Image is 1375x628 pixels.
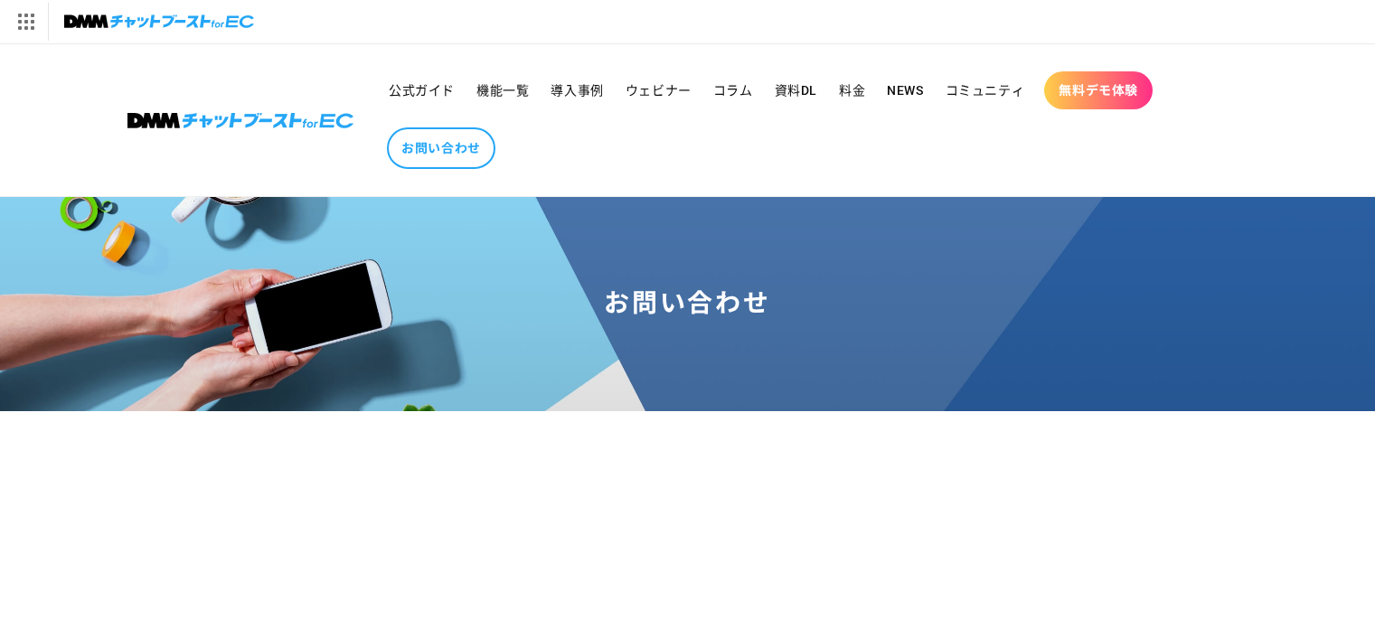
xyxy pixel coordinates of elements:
[828,71,876,109] a: 料金
[387,127,495,169] a: お問い合わせ
[476,82,529,98] span: 機能一覧
[551,82,603,98] span: 導入事例
[887,82,923,98] span: NEWS
[466,71,540,109] a: 機能一覧
[378,71,466,109] a: 公式ガイド
[389,82,455,98] span: 公式ガイド
[1044,71,1153,109] a: 無料デモ体験
[764,71,828,109] a: 資料DL
[540,71,614,109] a: 導入事例
[702,71,764,109] a: コラム
[127,113,353,128] img: 株式会社DMM Boost
[64,9,254,34] img: チャットブーストforEC
[22,287,1353,320] h1: お問い合わせ
[401,140,481,156] span: お問い合わせ
[876,71,934,109] a: NEWS
[3,3,48,41] img: サービス
[839,82,865,98] span: 料金
[775,82,817,98] span: 資料DL
[946,82,1025,98] span: コミュニティ
[1059,82,1138,98] span: 無料デモ体験
[935,71,1036,109] a: コミュニティ
[626,82,692,98] span: ウェビナー
[713,82,753,98] span: コラム
[615,71,702,109] a: ウェビナー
